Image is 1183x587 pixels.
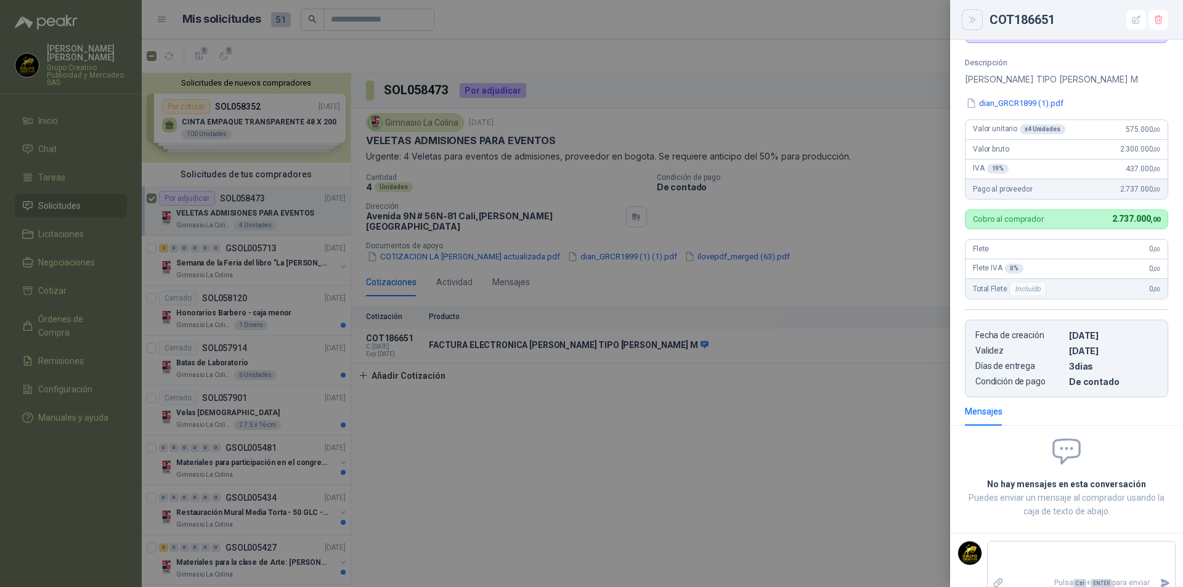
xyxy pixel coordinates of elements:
[973,185,1033,193] span: Pago al proveedor
[1069,376,1158,387] p: De contado
[965,58,1168,67] p: Descripción
[1153,246,1160,253] span: ,00
[1153,286,1160,293] span: ,00
[1120,185,1160,193] span: 2.737.000
[1149,264,1160,273] span: 0
[1153,166,1160,172] span: ,00
[1120,145,1160,153] span: 2.300.000
[1069,361,1158,371] p: 3 dias
[987,164,1009,174] div: 19 %
[973,264,1023,273] span: Flete IVA
[958,541,982,565] img: Company Logo
[975,346,1064,356] p: Validez
[1126,125,1160,134] span: 575.000
[965,72,1168,87] p: [PERSON_NAME] TIPO [PERSON_NAME] M
[1153,186,1160,193] span: ,00
[973,215,1044,223] p: Cobro al comprador
[1150,216,1160,224] span: ,00
[973,124,1065,134] span: Valor unitario
[965,477,1168,491] h2: No hay mensajes en esta conversación
[965,12,980,27] button: Close
[1020,124,1065,134] div: x 4 Unidades
[975,376,1064,387] p: Condición de pago
[1069,330,1158,341] p: [DATE]
[1153,265,1160,272] span: ,00
[973,164,1009,174] span: IVA
[965,97,1065,110] button: dian_GRCR1899 (1).pdf
[1153,146,1160,153] span: ,00
[1005,264,1023,273] div: 0 %
[990,10,1168,30] div: COT186651
[1149,245,1160,253] span: 0
[973,245,989,253] span: Flete
[1009,281,1046,296] div: Incluido
[1069,346,1158,356] p: [DATE]
[1149,285,1160,293] span: 0
[965,405,1002,418] div: Mensajes
[1126,164,1160,173] span: 437.000
[973,281,1049,296] span: Total Flete
[965,491,1168,518] p: Puedes enviar un mensaje al comprador usando la caja de texto de abajo.
[1112,214,1160,224] span: 2.737.000
[975,330,1064,341] p: Fecha de creación
[1153,126,1160,133] span: ,00
[975,361,1064,371] p: Días de entrega
[973,145,1009,153] span: Valor bruto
